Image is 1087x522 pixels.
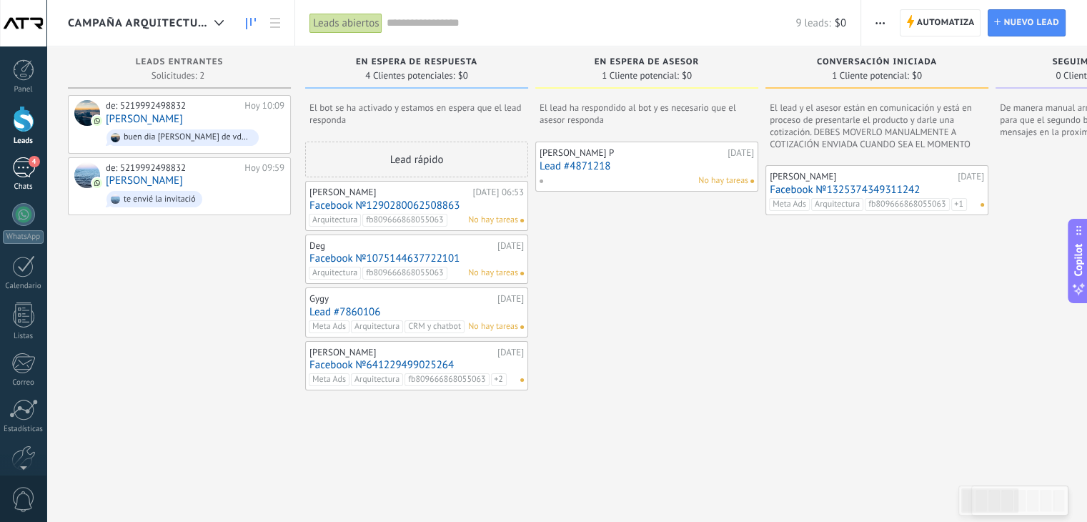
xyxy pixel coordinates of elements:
span: Arquitectura [351,320,403,333]
img: com.amocrm.amocrmwa.svg [92,178,102,188]
span: Arquitectura [351,373,403,386]
div: buen dia [PERSON_NAME] de vdd me urge ya el deposito entiendo que es solo que hagan la transferen... [124,132,252,142]
div: [PERSON_NAME] P [540,147,724,159]
a: [PERSON_NAME] [106,113,183,125]
div: WhatsApp [3,230,44,244]
div: EN ESPERA DE ASESOR [542,57,751,69]
div: Panel [3,85,44,94]
div: Leads [3,137,44,146]
div: Deg [309,240,494,252]
div: Leads abiertos [309,13,382,34]
div: [DATE] 06:53 [472,187,524,198]
span: $0 [682,72,692,80]
span: Leads Entrantes [136,57,224,67]
div: Listas [3,332,44,341]
span: EN ESPERA DE RESPUESTA [356,57,477,67]
span: $0 [835,16,846,30]
a: Facebook №641229499025264 [309,359,524,371]
div: [PERSON_NAME] [309,347,494,358]
span: Arquitectura [309,267,361,280]
div: [DATE] [497,347,524,358]
span: No hay nada asignado [750,179,754,183]
div: [DATE] [497,240,524,252]
div: Hoy 09:59 [244,162,284,174]
div: Correo [3,378,44,388]
span: 1 Cliente potencial: [832,72,909,80]
span: No hay tareas [468,267,518,280]
span: fb809666868055063 [865,198,949,211]
div: Jose Bernardo [74,100,100,126]
div: Estadísticas [3,425,44,434]
span: CAMPAÑA ARQUITECTURA [68,16,209,30]
div: [PERSON_NAME] [309,187,469,198]
span: EN ESPERA DE ASESOR [595,57,700,67]
span: No hay nada asignado [520,325,524,329]
div: Lead rápido [305,142,528,177]
span: No hay nada asignado [520,272,524,275]
a: Facebook №1290280062508863 [309,200,524,212]
span: 4 [29,156,40,167]
a: [PERSON_NAME] [106,174,183,187]
span: CRM y chatbot [404,320,465,333]
span: No hay nada asignado [981,203,984,207]
span: 1 Cliente potencial: [602,72,679,80]
div: [DATE] [958,171,984,182]
span: Automatiza [917,10,975,36]
span: CONVERSACIÓN INICIADA [817,57,937,67]
div: Calendario [3,282,44,291]
div: de: 5219992498832 [106,100,239,112]
button: Más [870,9,890,36]
a: Facebook №1075144637722101 [309,252,524,265]
span: Arquitectura [309,214,361,227]
div: Leads Entrantes [75,57,284,69]
span: 9 leads: [795,16,830,30]
a: Lead #7860106 [309,306,524,318]
span: $0 [458,72,468,80]
div: CONVERSACIÓN INICIADA [773,57,981,69]
div: [DATE] [497,293,524,305]
span: Meta Ads [309,320,349,333]
img: com.amocrm.amocrmwa.svg [92,116,102,126]
span: No hay tareas [698,174,748,187]
div: Gygy [309,293,494,305]
span: El bot se ha activado y estamos en espera que el lead responda [309,102,524,126]
span: fb809666868055063 [404,373,489,386]
span: El lead y el asesor están en comunicación y está en proceso de presentarle el producto y darle un... [770,102,984,149]
span: No hay tareas [468,214,518,227]
a: Nuevo lead [988,9,1066,36]
span: fb809666868055063 [362,214,447,227]
a: Lead #4871218 [540,160,754,172]
div: Yoly De Limon [74,162,100,188]
span: No hay nada asignado [520,378,524,382]
span: El lead ha respondido al bot y es necesario que el asesor responda [540,102,754,126]
a: Facebook №1325374349311242 [770,184,984,196]
a: Leads [239,9,263,37]
span: Arquitectura [811,198,863,211]
div: [PERSON_NAME] [770,171,954,182]
div: de: 5219992498832 [106,162,239,174]
span: $0 [912,72,922,80]
div: Hoy 10:09 [244,100,284,112]
a: Lista [263,9,287,37]
span: Nuevo lead [1003,10,1059,36]
span: 4 Clientes potenciales: [365,72,455,80]
span: Copilot [1071,244,1086,277]
span: No hay nada asignado [520,219,524,222]
a: Automatiza [900,9,981,36]
span: Meta Ads [309,373,349,386]
span: No hay tareas [468,320,518,333]
span: Solicitudes: 2 [152,72,204,80]
div: Chats [3,182,44,192]
div: te envié la invitació [124,194,196,205]
span: Meta Ads [769,198,810,211]
span: fb809666868055063 [362,267,447,280]
div: EN ESPERA DE RESPUESTA [312,57,521,69]
div: [DATE] [728,147,754,159]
